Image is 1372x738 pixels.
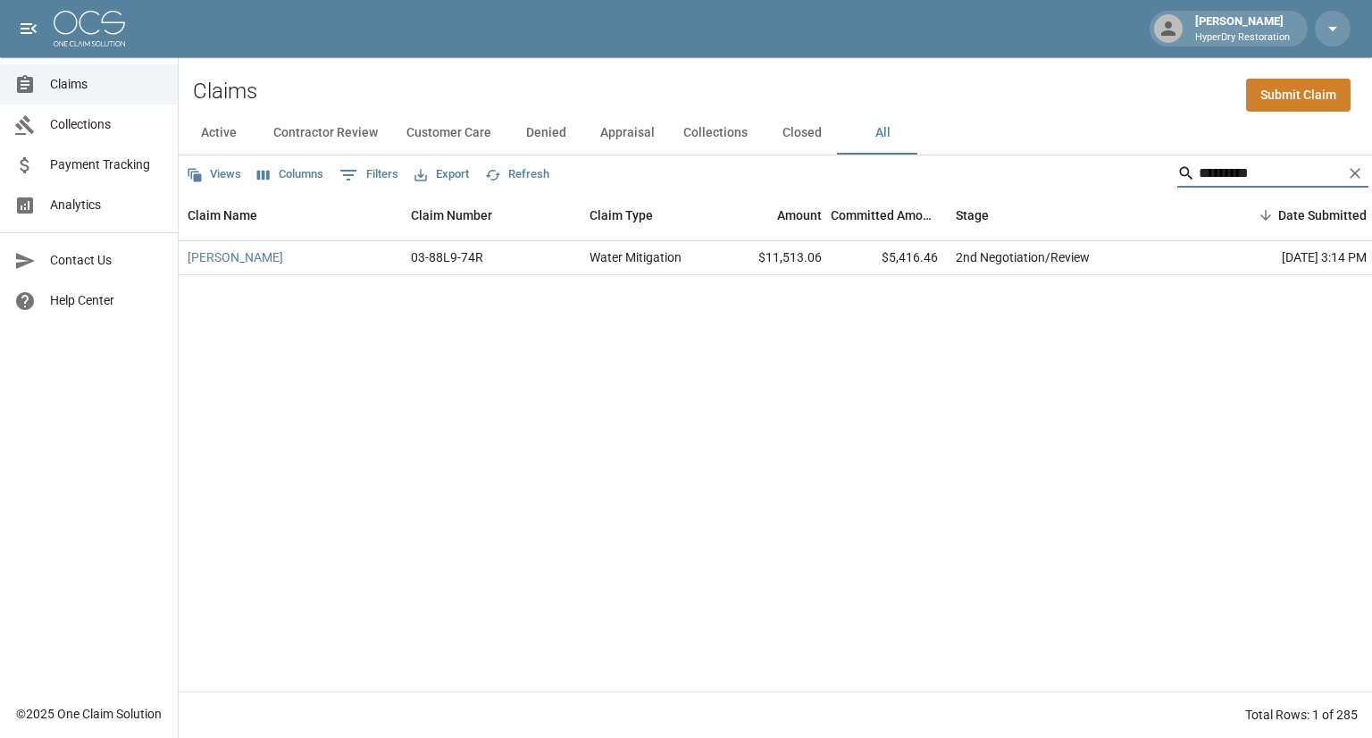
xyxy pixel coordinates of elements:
button: Appraisal [586,112,669,155]
h2: Claims [193,79,257,105]
div: Claim Name [179,190,402,240]
span: Claims [50,75,163,94]
button: All [842,112,923,155]
div: 2nd Negotiation/Review [956,248,1090,266]
span: Payment Tracking [50,155,163,174]
button: Sort [1253,203,1278,228]
div: Water Mitigation [590,248,682,266]
span: Contact Us [50,251,163,270]
button: Views [182,161,246,189]
button: Active [179,112,259,155]
div: $5,416.46 [831,241,947,275]
button: Export [410,161,473,189]
div: Claim Number [402,190,581,240]
button: Select columns [253,161,328,189]
div: Committed Amount [831,190,938,240]
div: © 2025 One Claim Solution [16,705,162,723]
button: Customer Care [392,112,506,155]
span: Help Center [50,291,163,310]
div: $11,513.06 [715,241,831,275]
img: ocs-logo-white-transparent.png [54,11,125,46]
p: HyperDry Restoration [1195,30,1290,46]
button: Clear [1342,160,1368,187]
div: Claim Type [590,190,653,240]
div: Total Rows: 1 of 285 [1245,706,1358,724]
button: Show filters [335,161,403,189]
div: Claim Type [581,190,715,240]
button: Refresh [481,161,554,189]
button: Denied [506,112,586,155]
div: Claim Number [411,190,492,240]
a: [PERSON_NAME] [188,248,283,266]
a: Submit Claim [1246,79,1351,112]
div: Claim Name [188,190,257,240]
div: Amount [715,190,831,240]
div: Stage [956,190,989,240]
div: Committed Amount [831,190,947,240]
div: Stage [947,190,1215,240]
div: dynamic tabs [179,112,1372,155]
div: [PERSON_NAME] [1188,13,1297,45]
div: Date Submitted [1278,190,1367,240]
div: 03-88L9-74R [411,248,483,266]
button: Closed [762,112,842,155]
button: Collections [669,112,762,155]
span: Analytics [50,196,163,214]
span: Collections [50,115,163,134]
div: Amount [777,190,822,240]
button: Contractor Review [259,112,392,155]
div: Search [1177,159,1368,191]
button: open drawer [11,11,46,46]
